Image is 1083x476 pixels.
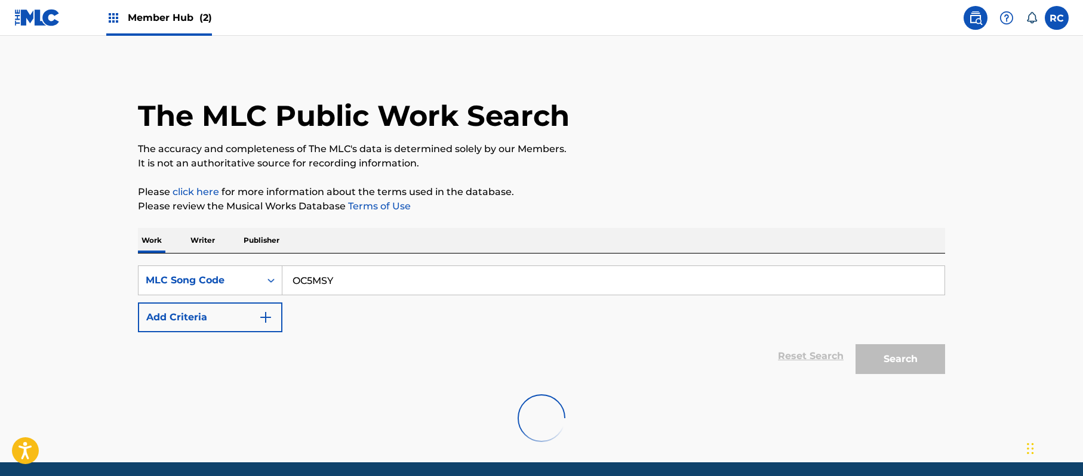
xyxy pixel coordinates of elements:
[187,228,219,253] p: Writer
[964,6,987,30] a: Public Search
[995,6,1019,30] div: Help
[968,11,983,25] img: search
[138,142,945,156] p: The accuracy and completeness of The MLC's data is determined solely by our Members.
[138,199,945,214] p: Please review the Musical Works Database
[259,310,273,324] img: 9d2ae6d4665cec9f34b9.svg
[128,11,212,24] span: Member Hub
[146,273,253,288] div: MLC Song Code
[138,265,945,380] form: Search Form
[240,228,283,253] p: Publisher
[1027,431,1034,466] div: Drag
[346,200,411,212] a: Terms of Use
[199,12,212,23] span: (2)
[138,98,570,134] h1: The MLC Public Work Search
[507,384,575,452] img: preloader
[138,156,945,171] p: It is not an authoritative source for recording information.
[999,11,1014,25] img: help
[138,302,282,332] button: Add Criteria
[138,228,165,253] p: Work
[1045,6,1069,30] div: User Menu
[138,185,945,199] p: Please for more information about the terms used in the database.
[1023,419,1083,476] iframe: Chat Widget
[1026,12,1038,24] div: Notifications
[106,11,121,25] img: Top Rightsholders
[173,186,219,197] a: click here
[14,9,60,26] img: MLC Logo
[1050,304,1083,400] iframe: Resource Center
